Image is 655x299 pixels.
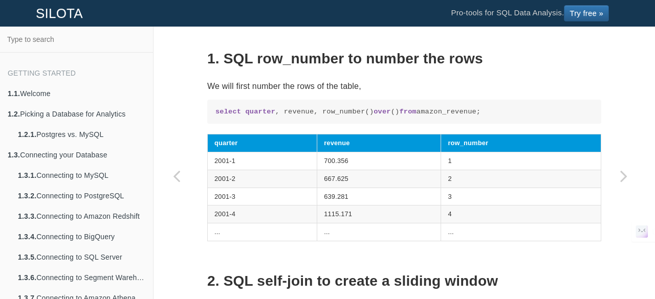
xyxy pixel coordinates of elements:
b: 1.2. [8,110,20,118]
td: 1115.171 [317,205,441,223]
td: 2001-1 [208,152,317,170]
td: 667.625 [317,170,441,188]
a: Try free » [564,5,609,21]
b: 1.3.6. [18,273,36,282]
a: 1.3.2.Connecting to PostgreSQL [10,186,153,206]
span: over [374,108,390,116]
b: 1.3.4. [18,233,36,241]
p: We will first number the rows of the table, [207,79,601,93]
td: ... [441,223,601,241]
a: 1.3.4.Connecting to BigQuery [10,226,153,247]
b: 1.3.1. [18,171,36,179]
a: 1.3.1.Connecting to MySQL [10,165,153,186]
a: 1.3.5.Connecting to SQL Server [10,247,153,267]
span: select [215,108,241,116]
td: 2001-2 [208,170,317,188]
td: 700.356 [317,152,441,170]
iframe: Drift Widget Chat Controller [604,248,643,287]
b: 1.2.1. [18,130,36,139]
span: from [399,108,416,116]
th: row_number [441,134,601,152]
b: 1.3.5. [18,253,36,261]
td: 2001-4 [208,205,317,223]
td: 1 [441,152,601,170]
h2: 2. SQL self-join to create a sliding window [207,273,601,289]
td: ... [208,223,317,241]
b: 1.3.3. [18,212,36,220]
input: Type to search [3,30,150,49]
td: 2001-3 [208,188,317,205]
th: revenue [317,134,441,152]
td: 639.281 [317,188,441,205]
code: , revenue, row_number() () amazon_revenue; [215,107,593,117]
a: 1.3.6.Connecting to Segment Warehouse [10,267,153,288]
th: quarter [208,134,317,152]
a: 1.2.1.Postgres vs. MySQL [10,124,153,145]
td: 3 [441,188,601,205]
a: Next page: Calculating Exponential Moving Average with Recursive CTEs [601,52,647,299]
td: 2 [441,170,601,188]
span: quarter [246,108,276,116]
li: Pro-tools for SQL Data Analysis. [441,1,619,26]
a: 1.3.3.Connecting to Amazon Redshift [10,206,153,226]
a: Previous page: Calculating Running/Moving Average [154,52,200,299]
b: 1.3. [8,151,20,159]
b: 1.3.2. [18,192,36,200]
h2: 1. SQL row_number to number the rows [207,51,601,67]
td: 4 [441,205,601,223]
a: SILOTA [28,1,91,26]
td: ... [317,223,441,241]
b: 1.1. [8,89,20,98]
